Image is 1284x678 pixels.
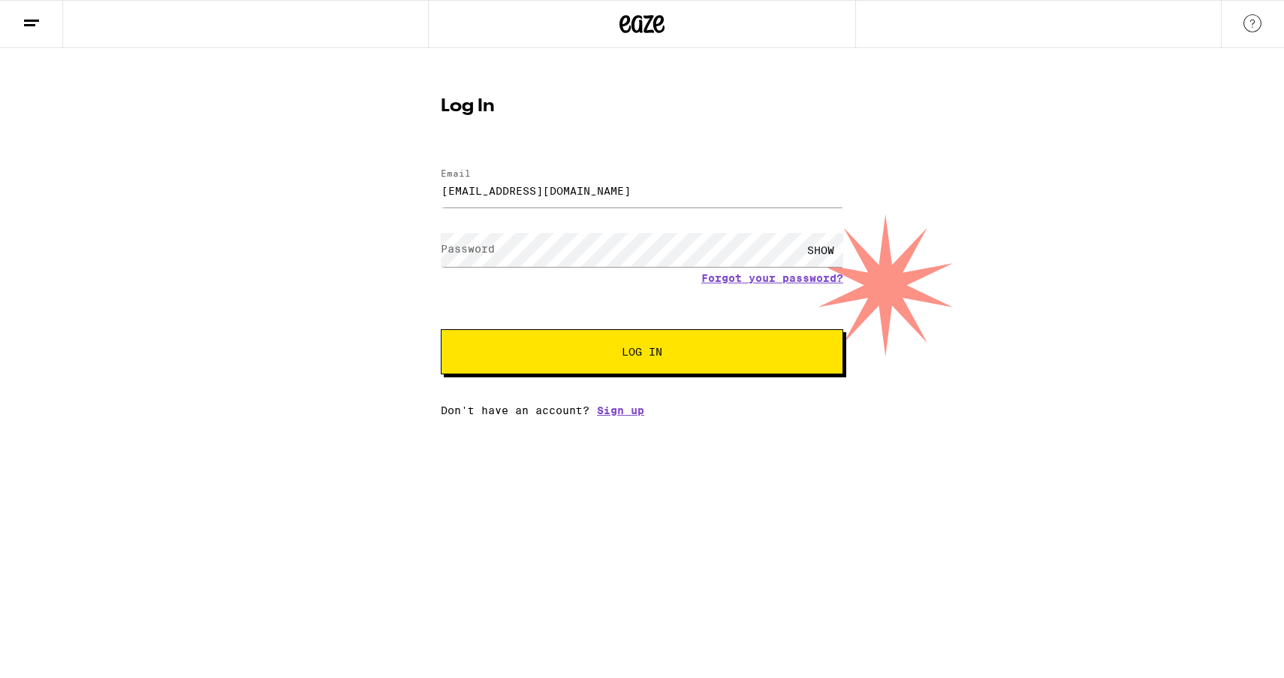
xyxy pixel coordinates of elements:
label: Email [441,168,471,178]
div: SHOW [798,233,843,267]
h1: Log In [441,98,843,116]
a: Forgot your password? [701,272,843,284]
div: Don't have an account? [441,404,843,416]
a: Sign up [597,404,644,416]
button: Log In [441,329,843,374]
label: Password [441,243,495,255]
input: Email [441,174,843,207]
span: Hi. Need any help? [9,11,108,23]
span: Log In [622,347,662,357]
